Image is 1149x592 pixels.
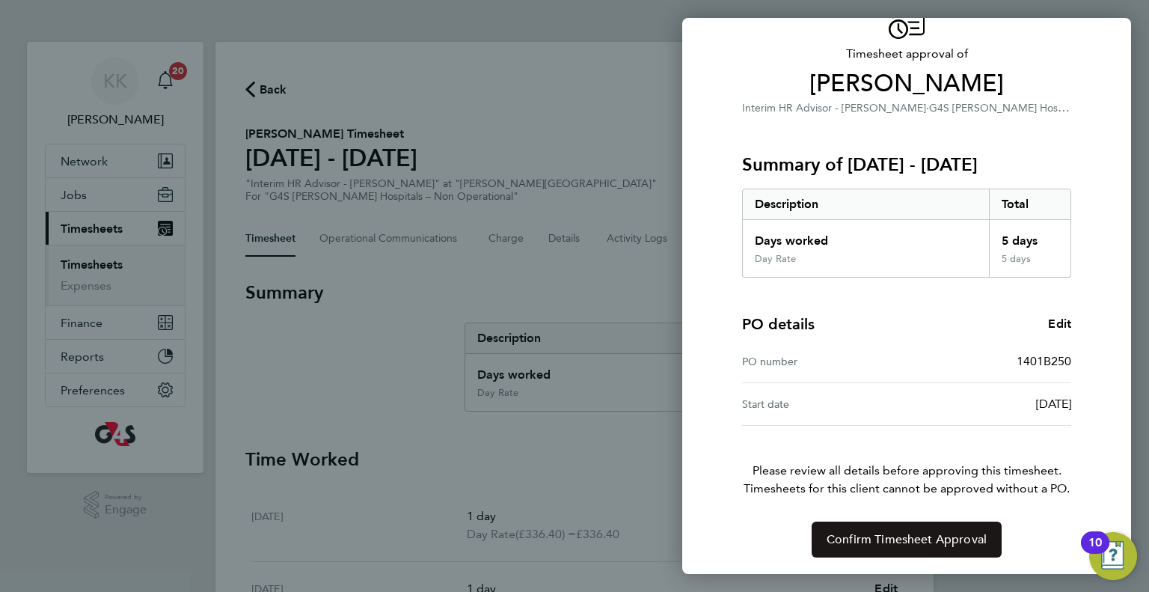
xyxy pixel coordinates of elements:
[742,69,1071,99] span: [PERSON_NAME]
[742,45,1071,63] span: Timesheet approval of
[742,153,1071,177] h3: Summary of [DATE] - [DATE]
[1048,317,1071,331] span: Edit
[742,314,815,335] h4: PO details
[724,426,1089,498] p: Please review all details before approving this timesheet.
[742,189,1071,278] div: Summary of 22 - 28 Sep 2025
[742,395,907,413] div: Start date
[724,480,1089,498] span: Timesheets for this client cannot be approved without a PO.
[989,220,1071,253] div: 5 days
[742,353,907,370] div: PO number
[755,253,796,265] div: Day Rate
[827,532,987,547] span: Confirm Timesheet Approval
[743,220,989,253] div: Days worked
[1048,315,1071,333] a: Edit
[907,395,1071,413] div: [DATE]
[926,102,929,115] span: ·
[1088,543,1102,562] div: 10
[989,189,1071,219] div: Total
[812,522,1002,558] button: Confirm Timesheet Approval
[989,253,1071,277] div: 5 days
[743,189,989,219] div: Description
[1017,354,1071,368] span: 1401B250
[742,102,926,115] span: Interim HR Advisor - [PERSON_NAME]
[1089,532,1137,580] button: Open Resource Center, 10 new notifications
